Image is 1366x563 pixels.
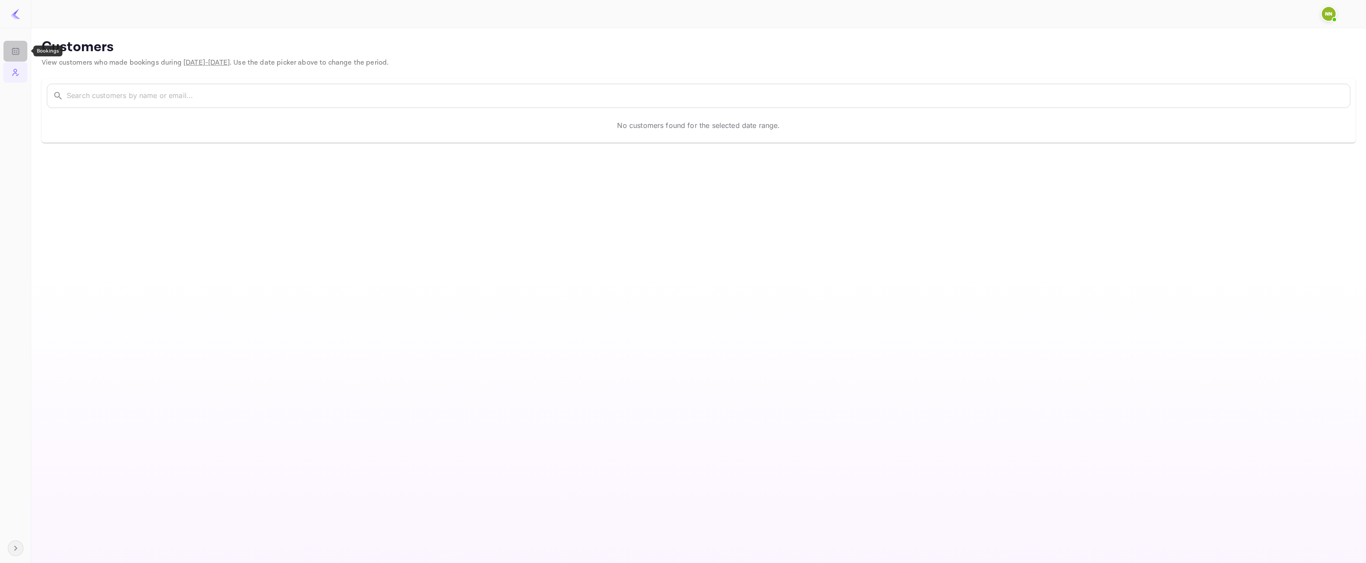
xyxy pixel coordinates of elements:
input: Search customers by name or email... [67,84,1350,108]
span: View customers who made bookings during . Use the date picker above to change the period. [42,58,389,67]
button: Expand navigation [8,540,23,556]
p: Customers [42,39,1356,56]
div: Bookings [33,46,62,56]
img: LiteAPI [10,9,21,19]
img: N/A N/A [1322,7,1336,21]
a: Bookings [3,41,27,61]
span: [DATE] - [DATE] [183,58,230,67]
p: No customers found for the selected date range. [617,120,780,131]
a: Customers [3,62,27,82]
